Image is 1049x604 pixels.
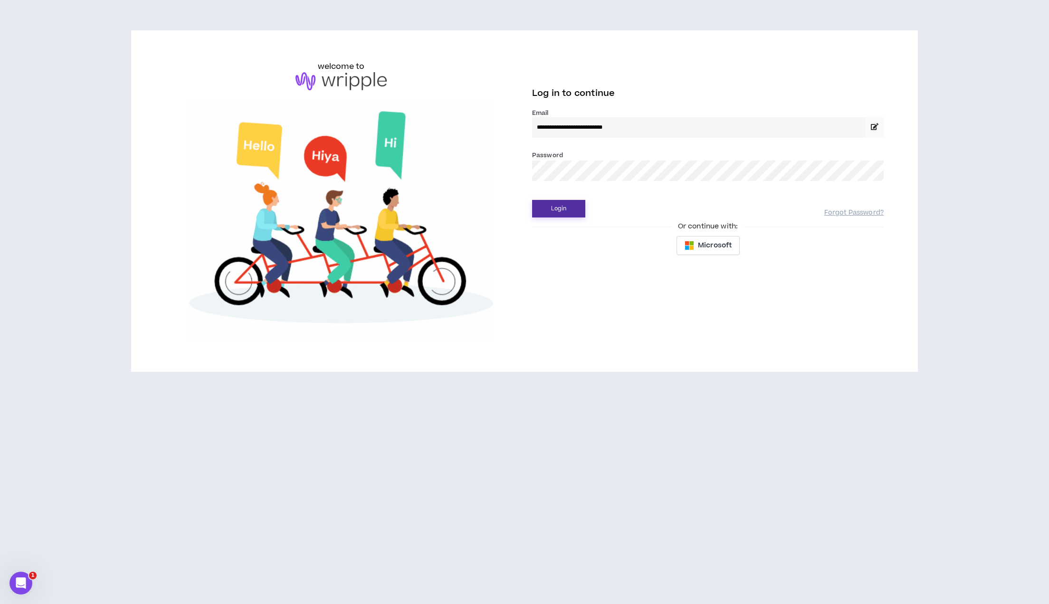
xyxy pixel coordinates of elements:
[532,151,563,160] label: Password
[532,200,585,217] button: Login
[29,572,37,579] span: 1
[532,109,884,117] label: Email
[532,87,615,99] span: Log in to continue
[10,572,32,595] iframe: Intercom live chat
[824,208,884,217] a: Forgot Password?
[318,61,365,72] h6: welcome to
[671,221,744,232] span: Or continue with:
[296,72,387,90] img: logo-brand.png
[677,236,740,255] button: Microsoft
[698,240,732,251] span: Microsoft
[165,100,517,342] img: Welcome to Wripple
